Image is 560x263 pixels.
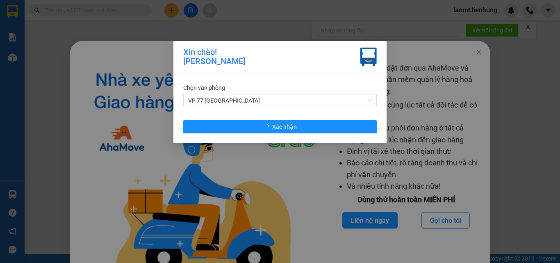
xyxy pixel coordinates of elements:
img: vxr-icon [360,48,377,66]
div: Xin chào! [PERSON_NAME] [183,48,245,66]
span: loading [263,124,272,130]
span: VP 77 Thái Nguyên [188,94,372,107]
button: Xác nhận [183,120,377,133]
span: Xác nhận [272,122,297,131]
div: Chọn văn phòng [183,83,377,92]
